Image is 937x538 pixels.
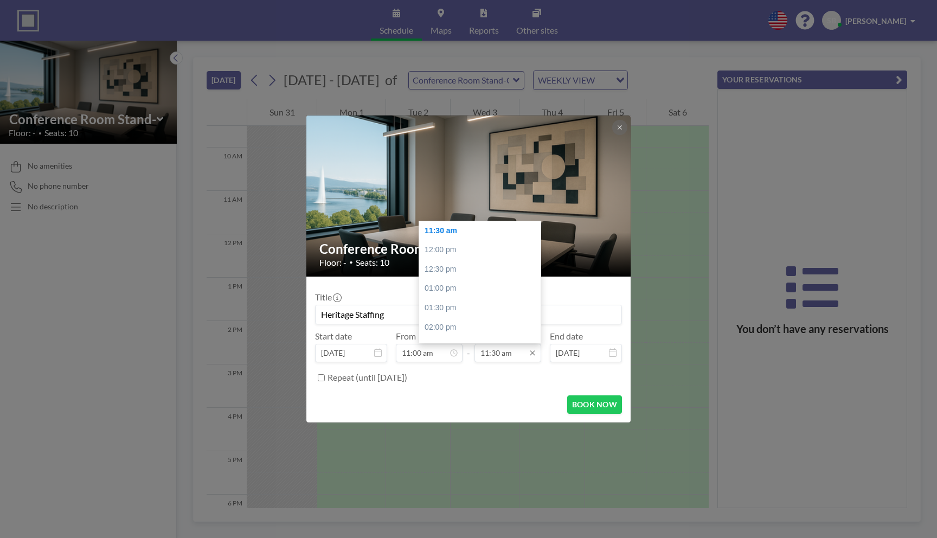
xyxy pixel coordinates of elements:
[419,260,541,279] div: 12:30 pm
[419,337,541,356] div: 02:30 pm
[550,331,583,342] label: End date
[315,331,352,342] label: Start date
[319,241,619,257] h2: Conference Room Stand-Offices
[467,335,470,358] span: -
[419,298,541,318] div: 01:30 pm
[315,292,341,303] label: Title
[419,279,541,298] div: 01:00 pm
[328,372,407,383] label: Repeat (until [DATE])
[17,28,26,37] img: website_grey.svg
[135,64,166,71] div: Mots-clés
[356,257,389,268] span: Seats: 10
[17,17,26,26] img: logo_orange.svg
[319,257,346,268] span: Floor: -
[396,331,416,342] label: From
[306,87,632,304] img: 537.png
[123,63,132,72] img: tab_keywords_by_traffic_grey.svg
[419,221,541,241] div: 11:30 am
[44,63,53,72] img: tab_domain_overview_orange.svg
[419,318,541,337] div: 02:00 pm
[349,258,353,266] span: •
[316,305,621,324] input: Stephanie's reservation
[419,240,541,260] div: 12:00 pm
[28,28,123,37] div: Domaine: [DOMAIN_NAME]
[567,395,622,414] button: BOOK NOW
[56,64,84,71] div: Domaine
[30,17,53,26] div: v 4.0.25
